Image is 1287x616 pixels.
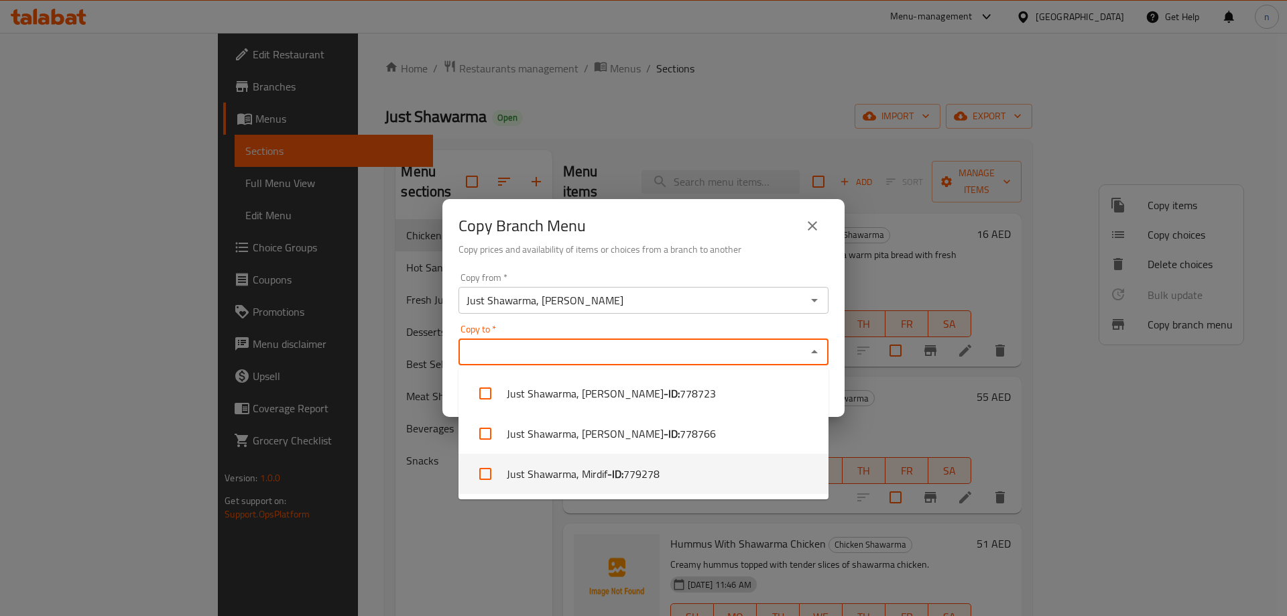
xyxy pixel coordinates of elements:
[805,343,824,361] button: Close
[664,385,680,402] b: - ID:
[680,426,716,442] span: 778766
[805,291,824,310] button: Open
[458,454,829,494] li: Just Shawarma, Mirdif
[458,215,586,237] h2: Copy Branch Menu
[680,385,716,402] span: 778723
[458,242,829,257] h6: Copy prices and availability of items or choices from a branch to another
[458,414,829,454] li: Just Shawarma, [PERSON_NAME]
[458,373,829,414] li: Just Shawarma, [PERSON_NAME]
[623,466,660,482] span: 779278
[664,426,680,442] b: - ID:
[607,466,623,482] b: - ID:
[796,210,829,242] button: close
